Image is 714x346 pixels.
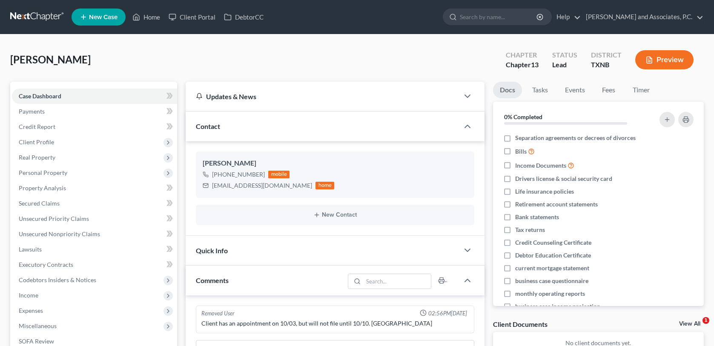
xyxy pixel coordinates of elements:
[19,123,55,130] span: Credit Report
[19,169,67,176] span: Personal Property
[19,108,45,115] span: Payments
[19,200,60,207] span: Secured Claims
[515,174,612,183] span: Drivers license & social security card
[196,276,229,284] span: Comments
[19,322,57,329] span: Miscellaneous
[19,215,89,222] span: Unsecured Priority Claims
[19,276,96,283] span: Codebtors Insiders & Notices
[493,82,522,98] a: Docs
[525,82,555,98] a: Tasks
[591,50,622,60] div: District
[196,246,228,254] span: Quick Info
[515,264,589,272] span: current mortgage statement
[203,158,467,169] div: [PERSON_NAME]
[19,261,73,268] span: Executory Contracts
[196,92,448,101] div: Updates & News
[12,119,177,134] a: Credit Report
[201,319,468,328] div: Client has an appointment on 10/03, but will not file until 10/10. [GEOGRAPHIC_DATA]
[515,187,574,196] span: Life insurance policies
[515,226,545,234] span: Tax returns
[128,9,164,25] a: Home
[703,317,709,324] span: 1
[515,238,591,247] span: Credit Counseling Certificate
[268,171,290,178] div: mobile
[19,184,66,192] span: Property Analysis
[685,317,705,337] iframe: Intercom live chat
[460,9,538,25] input: Search by name...
[493,320,548,329] div: Client Documents
[635,50,694,69] button: Preview
[428,309,467,317] span: 02:56PM[DATE]
[212,170,265,179] div: [PHONE_NUMBER]
[506,60,539,70] div: Chapter
[201,309,235,317] div: Removed User
[626,82,657,98] a: Timer
[591,60,622,70] div: TXNB
[515,251,591,260] span: Debtor Education Certificate
[12,211,177,226] a: Unsecured Priority Claims
[19,292,38,299] span: Income
[552,9,581,25] a: Help
[212,181,312,190] div: [EMAIL_ADDRESS][DOMAIN_NAME]
[515,134,636,142] span: Separation agreements or decrees of divorces
[552,50,577,60] div: Status
[582,9,703,25] a: [PERSON_NAME] and Associates, P.C.
[12,89,177,104] a: Case Dashboard
[19,154,55,161] span: Real Property
[552,60,577,70] div: Lead
[19,246,42,253] span: Lawsuits
[196,122,220,130] span: Contact
[515,161,566,170] span: Income Documents
[19,307,43,314] span: Expenses
[595,82,622,98] a: Fees
[89,14,118,20] span: New Case
[506,50,539,60] div: Chapter
[19,337,54,345] span: SOFA Review
[679,321,700,327] a: View All
[515,213,559,221] span: Bank statements
[515,302,600,311] span: business case income projection
[515,147,527,156] span: Bills
[515,289,585,298] span: monthly operating reports
[515,277,588,285] span: business case questionnaire
[19,92,61,100] span: Case Dashboard
[203,212,467,218] button: New Contact
[315,182,334,189] div: home
[12,196,177,211] a: Secured Claims
[12,257,177,272] a: Executory Contracts
[220,9,268,25] a: DebtorCC
[363,274,431,289] input: Search...
[558,82,592,98] a: Events
[504,113,542,120] strong: 0% Completed
[531,60,539,69] span: 13
[19,230,100,237] span: Unsecured Nonpriority Claims
[12,242,177,257] a: Lawsuits
[12,226,177,242] a: Unsecured Nonpriority Claims
[10,53,91,66] span: [PERSON_NAME]
[12,104,177,119] a: Payments
[19,138,54,146] span: Client Profile
[515,200,598,209] span: Retirement account statements
[12,180,177,196] a: Property Analysis
[164,9,220,25] a: Client Portal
